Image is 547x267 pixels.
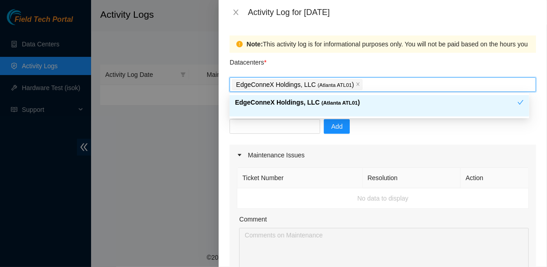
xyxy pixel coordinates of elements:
[239,214,267,224] label: Comment
[237,168,362,188] th: Ticket Number
[460,168,529,188] th: Action
[324,119,350,134] button: Add
[230,145,536,166] div: Maintenance Issues
[246,39,263,49] strong: Note:
[248,7,536,17] div: Activity Log for [DATE]
[230,53,266,67] p: Datacenters
[356,82,360,87] span: close
[322,100,358,106] span: ( Atlanta ATL01
[232,9,240,16] span: close
[237,152,242,158] span: caret-right
[235,97,517,108] p: EdgeConneX Holdings, LLC )
[363,168,461,188] th: Resolution
[517,99,524,106] span: check
[230,8,242,17] button: Close
[317,82,352,88] span: ( Atlanta ATL01
[236,80,354,90] p: EdgeConneX Holdings, LLC )
[331,121,343,131] span: Add
[237,188,529,209] td: No data to display
[236,41,243,47] span: exclamation-circle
